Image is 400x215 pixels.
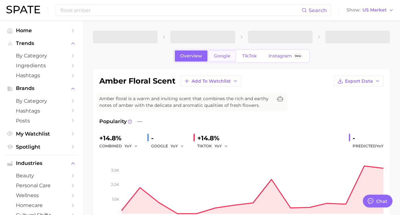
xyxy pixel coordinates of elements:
[60,5,302,16] input: Search here for a brand, industry, or ingredient
[5,159,78,168] button: Industries
[345,6,395,14] button: ShowUS Market
[353,142,383,150] span: Predicted
[242,53,257,59] span: TikTok
[180,53,202,59] span: Overview
[16,72,67,78] span: Hashtags
[362,8,387,12] span: US Market
[5,190,78,200] a: wellness
[5,181,78,190] a: personal care
[16,53,67,59] span: by Category
[124,142,138,150] button: YoY
[5,106,78,116] a: Hashtags
[16,27,67,33] span: Home
[345,78,373,84] span: Export Data
[5,200,78,210] a: homecare
[5,51,78,61] a: by Category
[376,144,383,148] span: YoY
[6,6,40,13] img: SPATE
[263,50,308,62] a: InstagramBeta
[5,116,78,126] a: Posts
[151,142,188,150] div: GOOGLE
[16,98,67,104] span: by Category
[214,53,230,59] span: Google
[5,142,78,152] a: Spotlight
[16,192,67,198] span: wellness
[16,63,67,69] span: Ingredients
[16,202,67,208] span: homecare
[309,7,327,13] span: Search
[16,85,67,91] span: Brands
[347,8,361,12] span: Show
[5,171,78,181] a: beauty
[197,142,232,150] div: TIKTOK
[237,50,262,62] a: TikTok
[124,143,132,149] span: YoY
[295,53,301,59] span: Beta
[175,50,207,62] a: Overview
[16,160,67,166] span: Industries
[5,70,78,80] a: Hashtags
[5,61,78,70] a: Ingredients
[171,143,178,149] span: YoY
[5,96,78,106] a: by Category
[353,133,383,143] div: -
[197,133,232,143] div: +14.8%
[5,39,78,48] button: Trends
[137,118,142,125] span: —
[334,76,383,86] button: Export Data
[208,50,236,62] a: Google
[214,143,222,149] span: YoY
[269,53,292,59] span: Instagram
[99,133,142,143] div: +14.8%
[5,26,78,35] a: Home
[5,84,78,93] button: Brands
[16,108,67,114] span: Hashtags
[99,118,127,125] span: Popularity
[16,173,67,179] span: beauty
[180,76,241,86] button: Add to Watchlist
[16,118,67,124] span: Posts
[192,78,231,84] span: Add to Watchlist
[171,142,184,150] button: YoY
[99,142,142,150] div: combined
[16,182,67,189] span: personal care
[16,41,67,46] span: Trends
[151,133,188,143] div: -
[214,142,228,150] button: YoY
[99,95,272,109] span: Amber floral is a warm and inviting scent that combines the rich and earthy notes of amber with t...
[16,131,67,137] span: My Watchlist
[5,129,78,139] a: My Watchlist
[99,77,175,85] h1: amber floral scent
[16,144,67,150] span: Spotlight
